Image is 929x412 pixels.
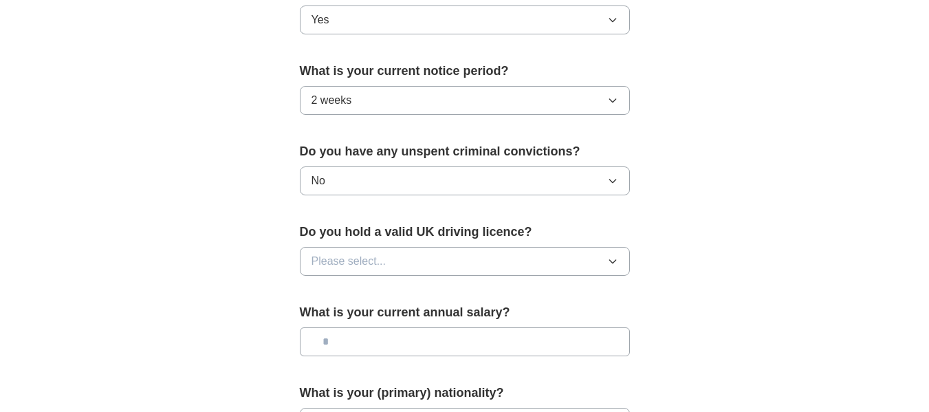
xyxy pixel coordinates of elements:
[300,384,630,402] label: What is your (primary) nationality?
[300,142,630,161] label: Do you have any unspent criminal convictions?
[300,223,630,241] label: Do you hold a valid UK driving licence?
[312,173,325,189] span: No
[312,253,386,270] span: Please select...
[300,303,630,322] label: What is your current annual salary?
[300,6,630,34] button: Yes
[300,62,630,80] label: What is your current notice period?
[312,12,329,28] span: Yes
[300,247,630,276] button: Please select...
[300,166,630,195] button: No
[312,92,352,109] span: 2 weeks
[300,86,630,115] button: 2 weeks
